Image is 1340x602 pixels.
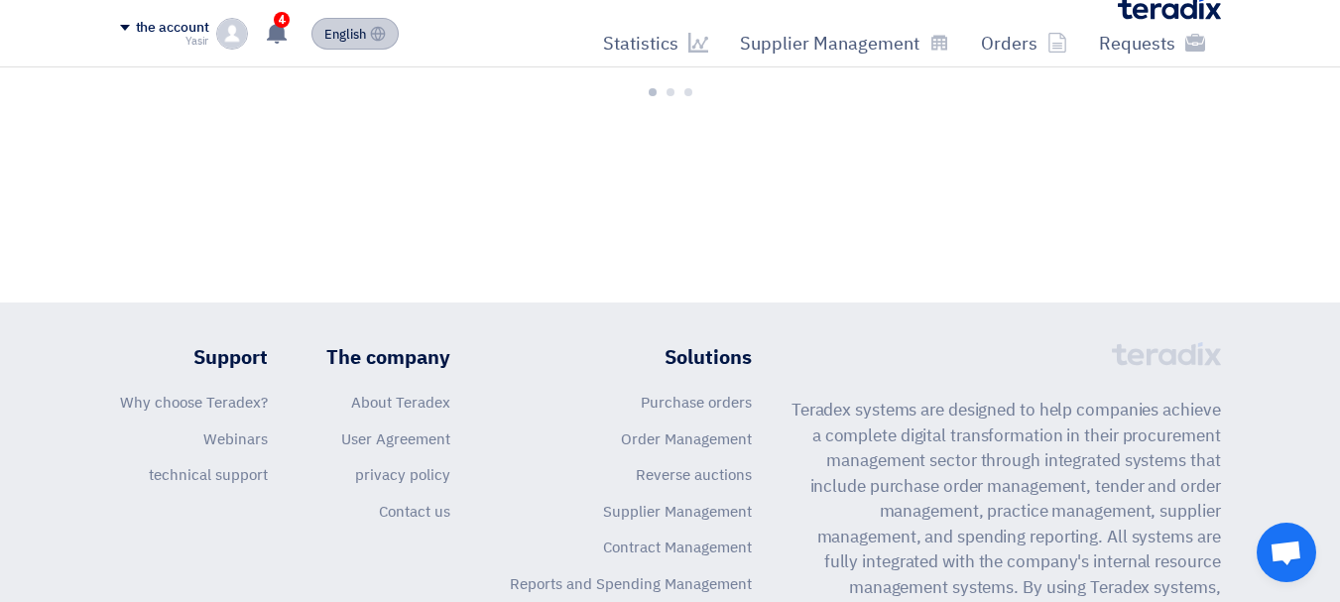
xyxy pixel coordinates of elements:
[510,573,752,595] a: Reports and Spending Management
[355,464,450,486] a: privacy policy
[136,17,209,38] font: the account
[185,33,209,50] font: Yasir
[1099,30,1175,57] font: Requests
[981,30,1037,57] font: Orders
[1257,523,1316,582] div: Open chat
[149,464,268,486] a: technical support
[1083,20,1221,66] a: Requests
[311,18,399,50] button: English
[120,392,268,414] a: Why choose Teradex?
[216,18,248,50] img: profile_test.png
[740,30,919,57] font: Supplier Management
[278,13,287,27] font: 4
[324,25,366,44] font: English
[641,392,752,414] a: Purchase orders
[203,428,268,450] a: Webinars
[603,30,678,57] font: Statistics
[965,20,1083,66] a: Orders
[379,501,450,523] a: Contact us
[603,501,752,523] a: Supplier Management
[193,342,268,372] font: Support
[603,537,752,558] a: Contract Management
[621,428,752,450] a: Order Management
[326,342,450,372] font: The company
[665,342,752,372] font: Solutions
[587,20,724,66] a: Statistics
[341,428,450,450] a: User Agreement
[724,20,965,66] a: Supplier Management
[351,392,450,414] a: About Teradex
[636,464,752,486] a: Reverse auctions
